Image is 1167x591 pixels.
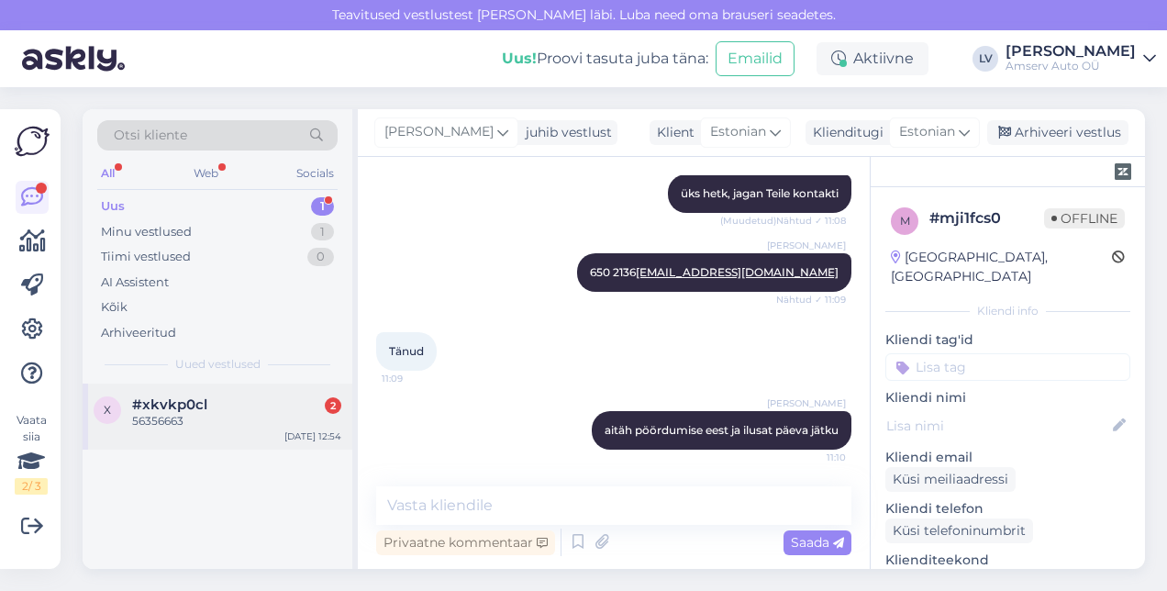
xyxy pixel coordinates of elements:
div: Küsi telefoninumbrit [885,519,1033,543]
span: aitäh pöördumise eest ja ilusat päeva jätku [605,423,839,437]
div: Arhiveeri vestlus [987,120,1128,145]
div: [GEOGRAPHIC_DATA], [GEOGRAPHIC_DATA] [891,248,1112,286]
div: 0 [307,248,334,266]
p: Klienditeekond [885,551,1130,570]
div: Uus [101,197,125,216]
p: Kliendi telefon [885,499,1130,519]
div: Aktiivne [817,42,928,75]
div: juhib vestlust [518,123,612,142]
div: AI Assistent [101,273,169,292]
div: Arhiveeritud [101,324,176,342]
span: üks hetk, jagan Teile kontakti [681,186,839,200]
div: LV [972,46,998,72]
span: (Muudetud) Nähtud ✓ 11:08 [720,214,846,228]
span: [PERSON_NAME] [384,122,494,142]
div: 1 [311,223,334,241]
div: Klienditugi [806,123,884,142]
span: #xkvkp0cl [132,396,207,413]
div: Vaata siia [15,412,48,495]
div: Amserv Auto OÜ [1006,59,1136,73]
img: Askly Logo [15,124,50,159]
div: Klient [650,123,695,142]
img: zendesk [1115,163,1131,180]
span: 650 2136 [590,265,839,279]
a: [EMAIL_ADDRESS][DOMAIN_NAME] [636,265,839,279]
span: 11:09 [382,372,450,385]
div: 56356663 [132,413,341,429]
span: Estonian [710,122,766,142]
div: Kliendi info [885,303,1130,319]
div: Privaatne kommentaar [376,530,555,555]
div: Kõik [101,298,128,317]
div: 1 [311,197,334,216]
p: Kliendi nimi [885,388,1130,407]
div: Minu vestlused [101,223,192,241]
span: [PERSON_NAME] [767,239,846,252]
div: [DATE] 12:54 [284,429,341,443]
span: Otsi kliente [114,126,187,145]
p: Kliendi tag'id [885,330,1130,350]
div: Socials [293,162,338,185]
span: Tänud [389,344,424,358]
div: Tiimi vestlused [101,248,191,266]
span: 11:10 [777,451,846,464]
span: x [104,403,111,417]
span: Nähtud ✓ 11:09 [776,293,846,307]
span: Estonian [899,122,955,142]
span: [PERSON_NAME] [767,396,846,410]
div: [PERSON_NAME] [1006,44,1136,59]
a: [PERSON_NAME]Amserv Auto OÜ [1006,44,1156,73]
div: # mji1fcs0 [929,207,1044,229]
input: Lisa tag [885,353,1130,381]
b: Uus! [502,50,537,67]
div: Proovi tasuta juba täna: [502,48,708,70]
p: Kliendi email [885,448,1130,467]
div: 2 / 3 [15,478,48,495]
span: m [900,214,910,228]
div: 2 [325,397,341,414]
div: Web [190,162,222,185]
span: Offline [1044,208,1125,229]
span: Uued vestlused [175,356,261,373]
div: Küsi meiliaadressi [885,467,1016,492]
button: Emailid [716,41,795,76]
div: All [97,162,118,185]
span: Saada [791,534,844,551]
input: Lisa nimi [886,416,1109,436]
